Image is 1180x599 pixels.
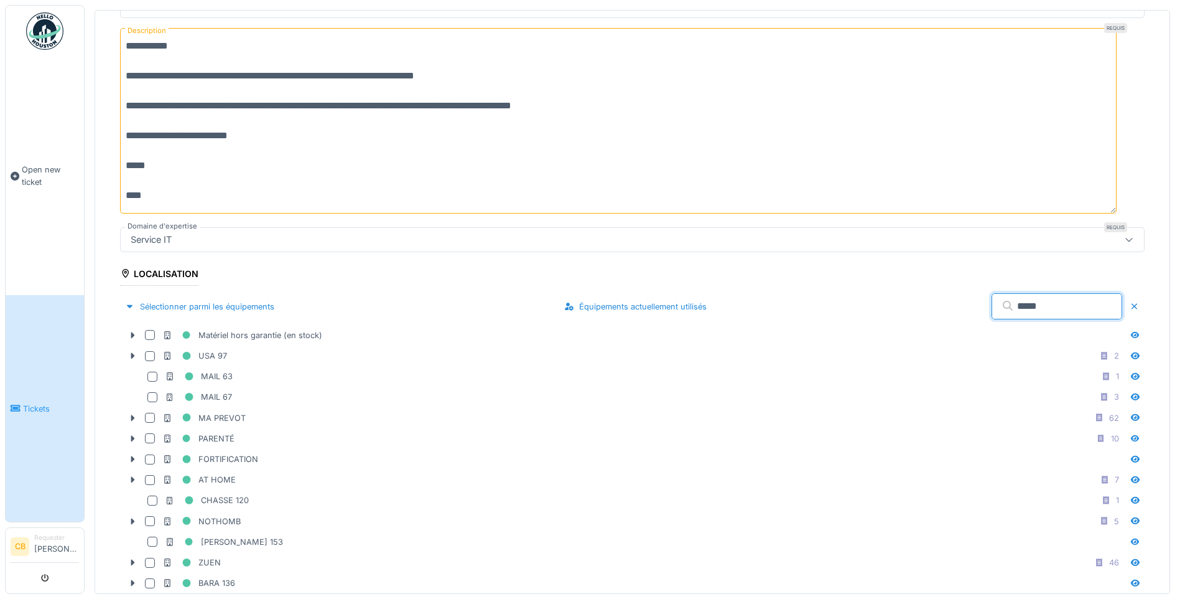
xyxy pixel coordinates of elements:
[162,451,258,467] div: FORTIFICATION
[1114,516,1119,527] div: 5
[162,575,235,591] div: BARA 136
[165,534,283,550] div: [PERSON_NAME] 153
[1116,494,1119,506] div: 1
[1104,222,1127,232] div: Requis
[162,555,221,570] div: ZUEN
[34,533,79,560] li: [PERSON_NAME]
[6,57,84,295] a: Open new ticket
[1116,370,1119,382] div: 1
[6,295,84,522] a: Tickets
[26,12,63,50] img: Badge_color-CXgf-gQk.svg
[165,369,233,384] div: MAIL 63
[1109,412,1119,424] div: 62
[559,298,712,315] div: Équipements actuellement utilisés
[162,348,227,364] div: USA 97
[1114,391,1119,403] div: 3
[11,537,29,556] li: CB
[162,472,236,488] div: AT HOME
[162,410,246,426] div: MA PREVOT
[165,389,232,405] div: MAIL 67
[126,233,177,247] div: Service IT
[162,514,241,529] div: NOTHOMB
[1104,23,1127,33] div: Requis
[1111,433,1119,445] div: 10
[1114,350,1119,362] div: 2
[23,403,79,415] span: Tickets
[22,164,79,187] span: Open new ticket
[165,493,249,508] div: CHASSE 120
[1109,557,1119,568] div: 46
[125,23,169,39] label: Description
[120,298,279,315] div: Sélectionner parmi les équipements
[162,328,322,343] div: Matériel hors garantie (en stock)
[11,533,79,563] a: CB Requester[PERSON_NAME]
[162,431,235,446] div: PARENTÉ
[120,265,198,286] div: Localisation
[34,533,79,542] div: Requester
[1115,474,1119,486] div: 7
[125,221,200,232] label: Domaine d'expertise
